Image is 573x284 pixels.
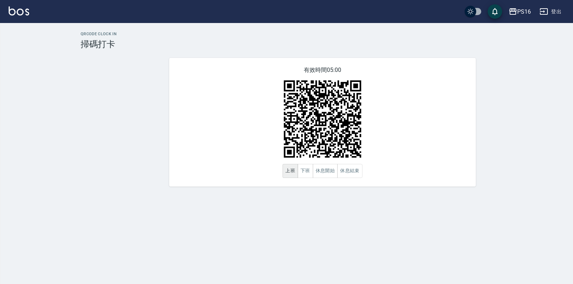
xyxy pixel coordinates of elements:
img: Logo [9,6,29,15]
button: PS16 [506,4,534,19]
button: 登出 [537,5,564,18]
button: save [488,4,502,19]
button: 下班 [298,164,313,178]
button: 上班 [283,164,298,178]
h3: 掃碼打卡 [81,39,564,49]
div: PS16 [517,7,531,16]
button: 休息開始 [313,164,338,178]
div: 有效時間 05:00 [169,58,476,187]
h2: QRcode Clock In [81,32,564,36]
button: 休息結束 [337,164,362,178]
